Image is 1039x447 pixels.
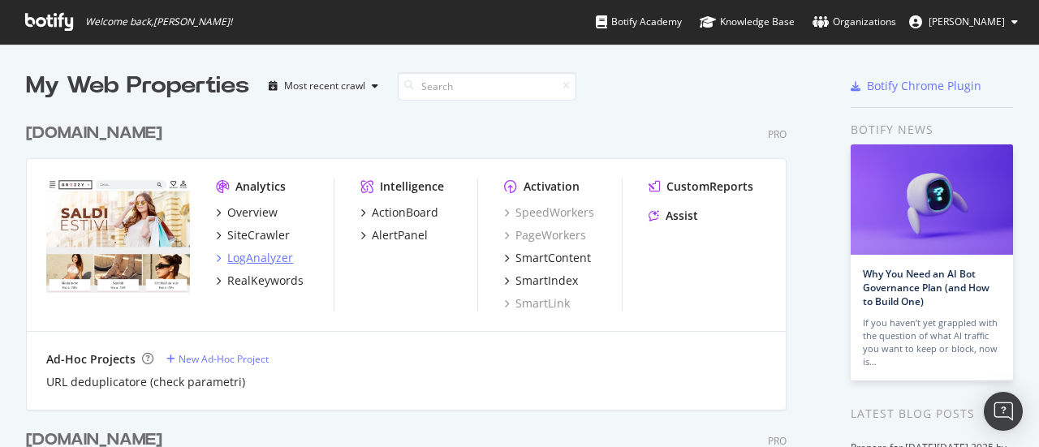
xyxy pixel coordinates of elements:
[813,14,896,30] div: Organizations
[380,178,444,195] div: Intelligence
[700,14,795,30] div: Knowledge Base
[863,316,1001,368] div: If you haven’t yet grappled with the question of what AI traffic you want to keep or block, now is…
[504,295,570,312] a: SmartLink
[372,204,438,221] div: ActionBoard
[851,144,1013,255] img: Why You Need an AI Bot Governance Plan (and How to Build One)
[984,392,1023,431] div: Open Intercom Messenger
[262,73,385,99] button: Most recent crawl
[227,273,304,289] div: RealKeywords
[649,208,698,224] a: Assist
[515,250,591,266] div: SmartContent
[46,178,190,294] img: drezzy.it
[867,78,981,94] div: Botify Chrome Plugin
[360,227,428,243] a: AlertPanel
[851,78,981,94] a: Botify Chrome Plugin
[504,204,594,221] a: SpeedWorkers
[227,227,290,243] div: SiteCrawler
[360,204,438,221] a: ActionBoard
[504,273,578,289] a: SmartIndex
[504,250,591,266] a: SmartContent
[524,178,580,195] div: Activation
[398,72,576,101] input: Search
[216,273,304,289] a: RealKeywords
[896,9,1031,35] button: [PERSON_NAME]
[929,15,1005,28] span: Andrea Lodroni
[227,250,293,266] div: LogAnalyzer
[768,127,787,141] div: Pro
[46,351,136,367] div: Ad-Hoc Projects
[216,250,293,266] a: LogAnalyzer
[216,227,290,243] a: SiteCrawler
[179,352,269,366] div: New Ad-Hoc Project
[372,227,428,243] div: AlertPanel
[46,374,245,390] a: URL deduplicatore (check parametri)
[227,204,278,221] div: Overview
[26,70,249,102] div: My Web Properties
[596,14,682,30] div: Botify Academy
[166,352,269,366] a: New Ad-Hoc Project
[284,81,365,91] div: Most recent crawl
[504,227,586,243] a: PageWorkers
[666,178,753,195] div: CustomReports
[515,273,578,289] div: SmartIndex
[216,204,278,221] a: Overview
[851,405,1013,423] div: Latest Blog Posts
[649,178,753,195] a: CustomReports
[26,122,169,145] a: [DOMAIN_NAME]
[863,267,989,308] a: Why You Need an AI Bot Governance Plan (and How to Build One)
[85,15,232,28] span: Welcome back, [PERSON_NAME] !
[851,121,1013,139] div: Botify news
[666,208,698,224] div: Assist
[26,122,162,145] div: [DOMAIN_NAME]
[235,178,286,195] div: Analytics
